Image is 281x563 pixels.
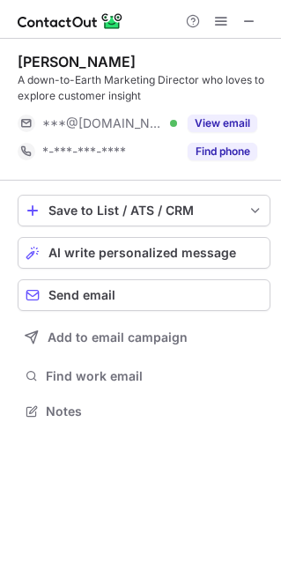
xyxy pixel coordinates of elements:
span: Notes [46,404,263,419]
button: Add to email campaign [18,322,270,353]
span: Send email [48,288,115,302]
div: A down-to-Earth Marketing Director who loves to explore customer insight [18,72,270,104]
button: AI write personalized message [18,237,270,269]
div: [PERSON_NAME] [18,53,136,70]
button: Reveal Button [188,143,257,160]
button: Reveal Button [188,115,257,132]
button: Find work email [18,364,270,389]
span: Add to email campaign [48,330,188,344]
div: Save to List / ATS / CRM [48,204,240,218]
img: ContactOut v5.3.10 [18,11,123,32]
button: Send email [18,279,270,311]
button: save-profile-one-click [18,195,270,226]
button: Notes [18,399,270,424]
span: Find work email [46,368,263,384]
span: AI write personalized message [48,246,236,260]
span: ***@[DOMAIN_NAME] [42,115,164,131]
